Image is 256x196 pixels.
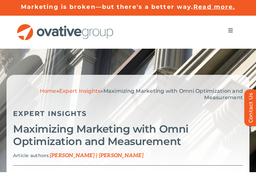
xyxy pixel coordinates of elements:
[40,88,243,101] span: » »
[193,3,235,10] a: Read more.
[21,3,194,10] a: Marketing is broken—but there's a better way.
[13,153,243,159] p: Article authors:
[16,23,114,29] a: OG_Full_horizontal_RGB
[59,88,101,94] a: Expert Insights
[40,88,56,94] a: Home
[103,88,243,101] span: Maximizing Marketing with Omni Optimization and Measurement
[13,109,87,118] a: Expert Insights
[221,24,240,37] nav: Menu
[13,123,243,148] h2: Maximizing Marketing with Omni Optimization and Measurement
[50,153,143,159] span: [PERSON_NAME] | [PERSON_NAME]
